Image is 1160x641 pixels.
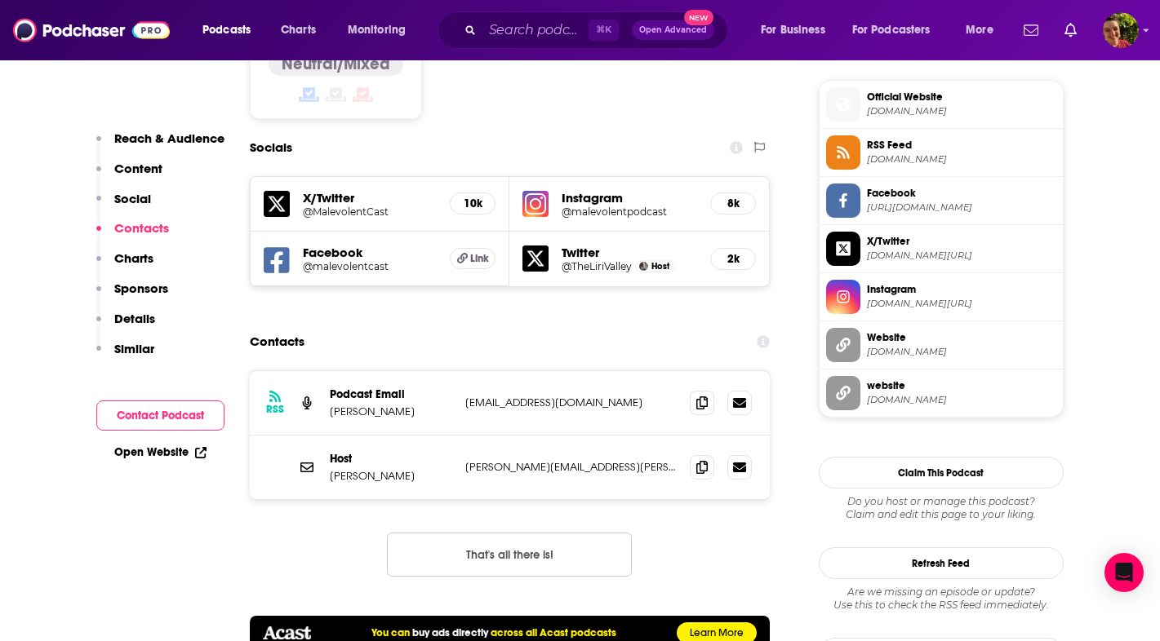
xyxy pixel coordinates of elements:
button: Details [96,311,155,341]
button: Content [96,161,162,191]
a: X/Twitter[DOMAIN_NAME][URL] [826,232,1056,266]
div: Claim and edit this page to your liking. [819,495,1064,521]
h5: 2k [724,252,742,266]
button: Contact Podcast [96,400,224,431]
a: @malevolentpodcast [562,206,697,218]
p: Reach & Audience [114,130,224,146]
span: Charts [281,19,316,42]
span: Website [867,330,1056,345]
span: https://www.facebook.com/malevolentcast [867,201,1056,214]
button: open menu [954,17,1014,43]
button: Social [96,191,151,221]
p: Charts [114,250,153,266]
button: Similar [96,341,154,371]
span: twitter.com/MalevolentCast [867,250,1056,262]
h5: Instagram [562,190,697,206]
a: Show notifications dropdown [1058,16,1083,44]
div: Open Intercom Messenger [1104,553,1144,592]
p: [PERSON_NAME] [330,404,452,418]
h5: Twitter [562,245,697,260]
h5: 8k [724,197,742,210]
span: ⌘ K [589,20,619,41]
h2: Contacts [250,326,304,357]
img: Podchaser - Follow, Share and Rate Podcasts [13,15,170,46]
img: iconImage [522,191,549,217]
span: Host [651,261,669,272]
h3: RSS [266,403,284,416]
a: buy ads directly [412,626,488,639]
span: Official Website [867,90,1056,104]
a: Facebook[URL][DOMAIN_NAME] [826,183,1056,218]
p: Similar [114,341,154,356]
span: More [966,19,993,42]
a: Official Website[DOMAIN_NAME] [826,87,1056,122]
img: User Profile [1103,12,1139,48]
span: Open Advanced [639,26,707,34]
a: RSS Feed[DOMAIN_NAME] [826,135,1056,170]
p: [EMAIL_ADDRESS][DOMAIN_NAME] [465,396,678,409]
a: @TheLiriValley [562,260,632,272]
span: website [867,378,1056,393]
button: Charts [96,250,153,281]
a: Open Website [114,445,207,459]
span: For Podcasters [852,19,931,42]
span: Podcasts [202,19,251,42]
span: RSS Feed [867,138,1056,153]
span: malevolent.ca [867,105,1056,117]
p: Contacts [114,220,169,236]
button: open menu [336,17,427,43]
button: open menu [749,17,846,43]
button: Contacts [96,220,169,250]
h5: You can across all Acast podcasts [371,626,616,639]
span: Do you host or manage this podcast? [819,495,1064,508]
h4: Neutral/Mixed [282,54,390,74]
h5: @malevolentcast [303,260,438,272]
span: New [684,10,713,25]
h2: Socials [250,132,292,163]
span: Monitoring [348,19,406,42]
span: Facebook [867,186,1056,201]
p: Social [114,191,151,206]
button: Refresh Feed [819,547,1064,579]
button: Open AdvancedNew [632,20,714,40]
span: diceshamepodcast.com [867,346,1056,358]
button: Nothing here. [387,533,632,577]
img: Harlan Guthrie [639,262,648,271]
a: @MalevolentCast [303,206,438,218]
a: Show notifications dropdown [1017,16,1045,44]
span: malevolent.ca [867,394,1056,406]
h5: 10k [464,197,482,210]
span: For Business [761,19,825,42]
span: malevolent.libsyn.com [867,153,1056,166]
span: Instagram [867,282,1056,297]
button: Reach & Audience [96,130,224,161]
button: Claim This Podcast [819,457,1064,488]
span: Logged in as Marz [1103,12,1139,48]
p: Content [114,161,162,176]
a: Website[DOMAIN_NAME] [826,328,1056,362]
h5: X/Twitter [303,190,438,206]
button: open menu [191,17,272,43]
p: Host [330,452,452,466]
p: Details [114,311,155,326]
button: Show profile menu [1103,12,1139,48]
a: Link [450,248,496,269]
img: acastlogo [263,626,311,639]
span: X/Twitter [867,234,1056,249]
input: Search podcasts, credits, & more... [482,17,589,43]
div: Are we missing an episode or update? Use this to check the RSS feed immediately. [819,586,1064,612]
h5: Facebook [303,245,438,260]
p: [PERSON_NAME][EMAIL_ADDRESS][PERSON_NAME][DOMAIN_NAME] [465,460,678,474]
p: [PERSON_NAME] [330,469,452,483]
button: open menu [842,17,954,43]
a: Instagram[DOMAIN_NAME][URL] [826,280,1056,314]
div: Search podcasts, credits, & more... [453,11,744,49]
p: Sponsors [114,281,168,296]
span: instagram.com/malevolentpodcast [867,298,1056,310]
a: Charts [270,17,326,43]
span: Link [470,252,489,265]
